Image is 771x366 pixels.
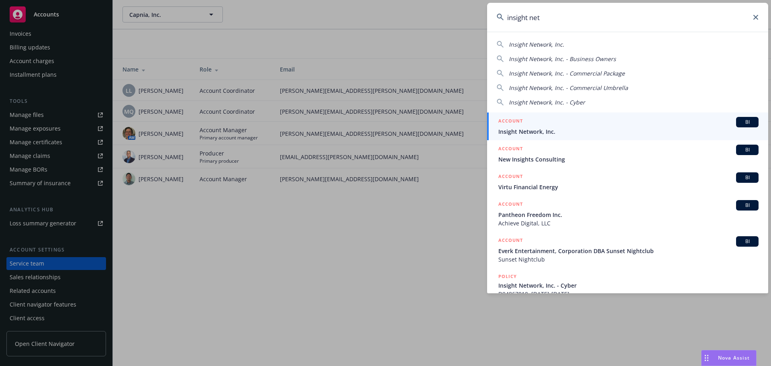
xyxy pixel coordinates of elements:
[739,202,755,209] span: BI
[498,272,517,280] h5: POLICY
[739,146,755,153] span: BI
[487,112,768,140] a: ACCOUNTBIInsight Network, Inc.
[739,174,755,181] span: BI
[509,55,616,63] span: Insight Network, Inc. - Business Owners
[498,290,759,298] span: D94867010, [DATE]-[DATE]
[498,281,759,290] span: Insight Network, Inc. - Cyber
[487,3,768,32] input: Search...
[487,268,768,303] a: POLICYInsight Network, Inc. - CyberD94867010, [DATE]-[DATE]
[498,255,759,264] span: Sunset Nightclub
[487,140,768,168] a: ACCOUNTBINew Insights Consulting
[509,41,564,48] span: Insight Network, Inc.
[498,127,759,136] span: Insight Network, Inc.
[498,172,523,182] h5: ACCOUNT
[487,168,768,196] a: ACCOUNTBIVirtu Financial Energy
[739,238,755,245] span: BI
[498,247,759,255] span: Everk Entertainment, Corporation DBA Sunset Nightclub
[487,196,768,232] a: ACCOUNTBIPantheon Freedom Inc.Achieve Digital, LLC
[498,155,759,164] span: New Insights Consulting
[498,117,523,127] h5: ACCOUNT
[487,232,768,268] a: ACCOUNTBIEverk Entertainment, Corporation DBA Sunset NightclubSunset Nightclub
[701,350,757,366] button: Nova Assist
[718,354,750,361] span: Nova Assist
[509,98,585,106] span: Insight Network, Inc. - Cyber
[498,236,523,246] h5: ACCOUNT
[498,211,759,219] span: Pantheon Freedom Inc.
[509,70,625,77] span: Insight Network, Inc. - Commercial Package
[498,145,523,154] h5: ACCOUNT
[702,350,712,366] div: Drag to move
[509,84,628,92] span: Insight Network, Inc. - Commercial Umbrella
[498,200,523,210] h5: ACCOUNT
[498,219,759,227] span: Achieve Digital, LLC
[498,183,759,191] span: Virtu Financial Energy
[739,119,755,126] span: BI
